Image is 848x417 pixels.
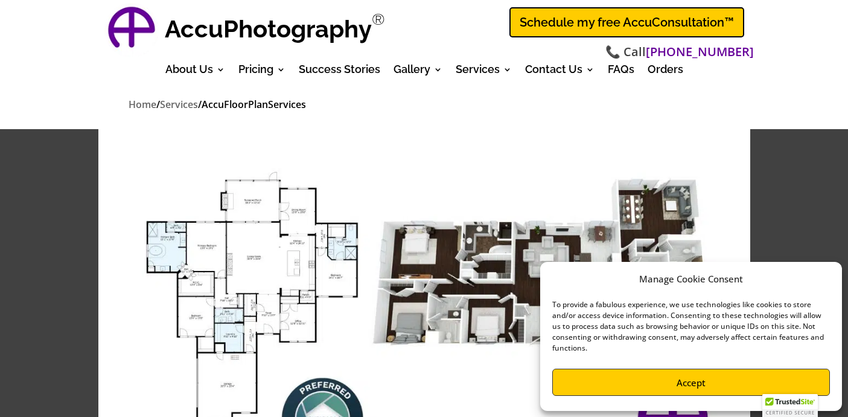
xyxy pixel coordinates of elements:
a: Contact Us [525,65,595,78]
div: TrustedSite Certified [762,394,818,417]
a: FAQs [608,65,634,78]
a: Success Stories [299,65,380,78]
span: / [198,98,202,111]
nav: breadcrumbs [129,97,720,113]
a: Schedule my free AccuConsultation™ [509,7,744,37]
a: Services [160,98,198,112]
a: AccuPhotography Logo - Professional Real Estate Photography and Media Services in Dallas, Texas [104,3,159,57]
span: 📞 Call [605,43,754,61]
a: [PHONE_NUMBER] [646,43,754,61]
a: Gallery [394,65,442,78]
sup: Registered Trademark [372,10,385,28]
span: AccuFloorPlanServices [202,98,306,111]
img: AccuPhotography [104,3,159,57]
button: Accept [552,369,830,396]
a: Orders [648,65,683,78]
strong: AccuPhotography [165,14,372,43]
div: Manage Cookie Consent [639,271,743,287]
span: / [156,98,160,111]
a: Pricing [238,65,285,78]
a: Services [456,65,512,78]
a: About Us [165,65,225,78]
div: To provide a fabulous experience, we use technologies like cookies to store and/or access device ... [552,299,829,354]
a: Home [129,98,156,112]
